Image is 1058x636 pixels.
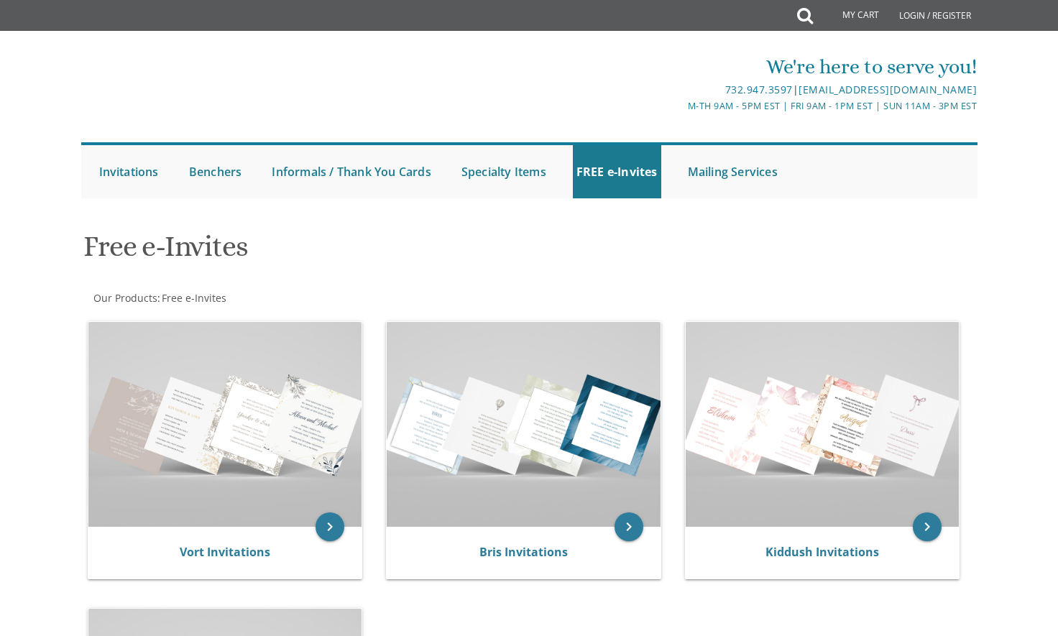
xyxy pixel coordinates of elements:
a: Our Products [92,291,157,305]
div: We're here to serve you! [380,52,977,81]
a: FREE e-Invites [573,145,661,198]
a: Specialty Items [458,145,550,198]
a: Free e-Invites [160,291,226,305]
div: | [380,81,977,98]
h1: Free e-Invites [83,231,670,273]
img: Kiddush Invitations [686,322,960,527]
a: 732.947.3597 [725,83,793,96]
a: Vort Invitations [180,544,270,560]
span: Free e-Invites [162,291,226,305]
a: keyboard_arrow_right [913,512,942,541]
a: Bris Invitations [479,544,568,560]
a: Invitations [96,145,162,198]
img: Bris Invitations [387,322,661,527]
div: : [81,291,530,305]
a: Benchers [185,145,246,198]
a: [EMAIL_ADDRESS][DOMAIN_NAME] [799,83,977,96]
a: Mailing Services [684,145,781,198]
a: Kiddush Invitations [765,544,879,560]
div: M-Th 9am - 5pm EST | Fri 9am - 1pm EST | Sun 11am - 3pm EST [380,98,977,114]
a: keyboard_arrow_right [615,512,643,541]
a: keyboard_arrow_right [316,512,344,541]
a: Informals / Thank You Cards [268,145,434,198]
a: My Cart [811,1,889,30]
img: Vort Invitations [88,322,362,527]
